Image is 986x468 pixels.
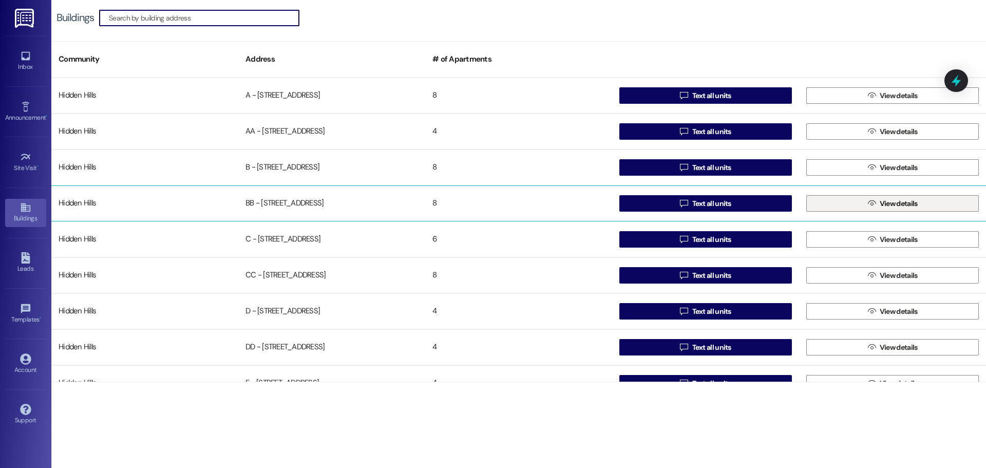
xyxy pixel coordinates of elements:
div: 6 [425,229,612,250]
span: Text all units [692,126,731,137]
button: View details [806,159,979,176]
div: A - [STREET_ADDRESS] [238,85,425,106]
button: View details [806,195,979,212]
span: Text all units [692,306,731,317]
div: Buildings [56,12,94,23]
button: Text all units [619,195,792,212]
button: Text all units [619,87,792,104]
div: # of Apartments [425,47,612,72]
span: View details [880,162,918,173]
a: Leads [5,249,46,277]
div: Hidden Hills [51,373,238,394]
i:  [868,199,876,208]
button: Text all units [619,375,792,391]
span: Text all units [692,198,731,209]
i:  [680,379,688,387]
i:  [680,127,688,136]
div: Hidden Hills [51,265,238,286]
div: 4 [425,373,612,394]
div: 4 [425,337,612,358]
span: View details [880,126,918,137]
div: Hidden Hills [51,301,238,322]
span: Text all units [692,378,731,389]
button: View details [806,267,979,284]
a: Inbox [5,47,46,75]
div: B - [STREET_ADDRESS] [238,157,425,178]
button: View details [806,303,979,320]
span: View details [880,90,918,101]
div: 8 [425,85,612,106]
button: View details [806,375,979,391]
span: Text all units [692,342,731,353]
span: View details [880,270,918,281]
i:  [868,379,876,387]
a: Support [5,401,46,428]
button: View details [806,87,979,104]
i:  [680,91,688,100]
span: • [40,314,41,322]
span: View details [880,378,918,389]
button: View details [806,123,979,140]
span: Text all units [692,90,731,101]
a: Buildings [5,199,46,227]
i:  [680,199,688,208]
i:  [680,235,688,244]
div: 8 [425,157,612,178]
div: 8 [425,193,612,214]
i:  [868,271,876,279]
div: DD - [STREET_ADDRESS] [238,337,425,358]
span: • [46,113,47,120]
div: Hidden Hills [51,85,238,106]
div: BB - [STREET_ADDRESS] [238,193,425,214]
span: Text all units [692,270,731,281]
a: Site Visit • [5,148,46,176]
span: View details [880,306,918,317]
div: 4 [425,121,612,142]
div: Address [238,47,425,72]
button: Text all units [619,339,792,355]
input: Search by building address [109,11,299,25]
div: D - [STREET_ADDRESS] [238,301,425,322]
i:  [680,163,688,172]
div: Community [51,47,238,72]
i:  [680,343,688,351]
span: View details [880,198,918,209]
i:  [868,235,876,244]
i:  [680,307,688,315]
span: View details [880,234,918,245]
i:  [680,271,688,279]
button: View details [806,231,979,248]
span: Text all units [692,234,731,245]
i:  [868,127,876,136]
div: Hidden Hills [51,229,238,250]
div: Hidden Hills [51,337,238,358]
button: Text all units [619,303,792,320]
div: Hidden Hills [51,121,238,142]
span: Text all units [692,162,731,173]
div: Hidden Hills [51,193,238,214]
button: Text all units [619,267,792,284]
i:  [868,91,876,100]
i:  [868,343,876,351]
button: View details [806,339,979,355]
div: 4 [425,301,612,322]
div: E - [STREET_ADDRESS] [238,373,425,394]
div: C - [STREET_ADDRESS] [238,229,425,250]
button: Text all units [619,123,792,140]
img: ResiDesk Logo [15,9,36,28]
button: Text all units [619,231,792,248]
button: Text all units [619,159,792,176]
span: View details [880,342,918,353]
i:  [868,307,876,315]
div: CC - [STREET_ADDRESS] [238,265,425,286]
i:  [868,163,876,172]
div: Hidden Hills [51,157,238,178]
a: Templates • [5,300,46,328]
span: • [37,163,39,170]
div: AA - [STREET_ADDRESS] [238,121,425,142]
a: Account [5,350,46,378]
div: 8 [425,265,612,286]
